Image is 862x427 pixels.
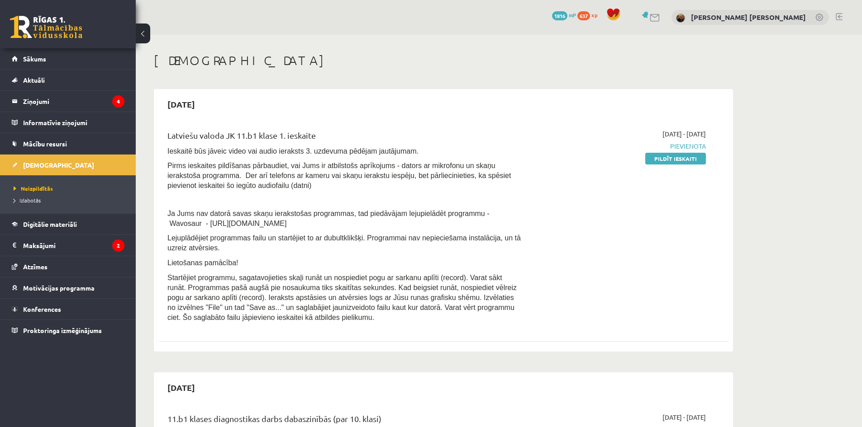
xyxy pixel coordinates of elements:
[662,413,706,422] span: [DATE] - [DATE]
[662,129,706,139] span: [DATE] - [DATE]
[12,112,124,133] a: Informatīvie ziņojumi
[167,162,511,189] span: Pirms ieskaites pildīšanas pārbaudiet, vai Jums ir atbilstošs aprīkojums - dators ar mikrofonu un...
[12,133,124,154] a: Mācību resursi
[23,220,77,228] span: Digitālie materiāli
[12,155,124,175] a: [DEMOGRAPHIC_DATA]
[12,91,124,112] a: Ziņojumi4
[14,185,53,192] span: Neizpildītās
[154,53,733,68] h1: [DEMOGRAPHIC_DATA]
[535,141,706,151] span: Pievienota
[12,235,124,256] a: Maksājumi2
[23,235,124,256] legend: Maksājumi
[552,11,576,19] a: 1816 mP
[158,94,204,115] h2: [DATE]
[167,274,517,321] span: Startējiet programmu, sagatavojieties skaļi runāt un nospiediet pogu ar sarkanu aplīti (record). ...
[12,70,124,90] a: Aktuāli
[591,11,597,19] span: xp
[23,112,124,133] legend: Informatīvie ziņojumi
[645,153,706,164] a: Pildīt ieskaiti
[12,299,124,319] a: Konferences
[552,11,567,20] span: 1816
[14,196,127,204] a: Izlabotās
[158,377,204,398] h2: [DATE]
[167,259,238,267] span: Lietošanas pamācība!
[167,210,489,227] span: Ja Jums nav datorā savas skaņu ierakstošas programmas, tad piedāvājam lejupielādēt programmu - Wa...
[167,147,419,155] span: Ieskaitē būs jāveic video vai audio ieraksts 3. uzdevuma pēdējam jautājumam.
[23,76,45,84] span: Aktuāli
[167,129,522,146] div: Latviešu valoda JK 11.b1 klase 1. ieskaite
[23,91,124,112] legend: Ziņojumi
[112,95,124,108] i: 4
[577,11,590,20] span: 637
[14,197,41,204] span: Izlabotās
[691,13,806,22] a: [PERSON_NAME] [PERSON_NAME]
[23,263,48,271] span: Atzīmes
[569,11,576,19] span: mP
[12,277,124,298] a: Motivācijas programma
[12,256,124,277] a: Atzīmes
[23,326,102,334] span: Proktoringa izmēģinājums
[23,55,46,63] span: Sākums
[112,239,124,252] i: 2
[23,284,95,292] span: Motivācijas programma
[23,305,61,313] span: Konferences
[10,16,82,38] a: Rīgas 1. Tālmācības vidusskola
[12,48,124,69] a: Sākums
[23,161,94,169] span: [DEMOGRAPHIC_DATA]
[23,140,67,148] span: Mācību resursi
[12,214,124,235] a: Digitālie materiāli
[14,184,127,192] a: Neizpildītās
[577,11,602,19] a: 637 xp
[167,234,521,252] span: Lejuplādējiet programmas failu un startējiet to ar dubultklikšķi. Programmai nav nepieciešama ins...
[676,14,685,23] img: Pēteris Anatolijs Drazlovskis
[12,320,124,341] a: Proktoringa izmēģinājums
